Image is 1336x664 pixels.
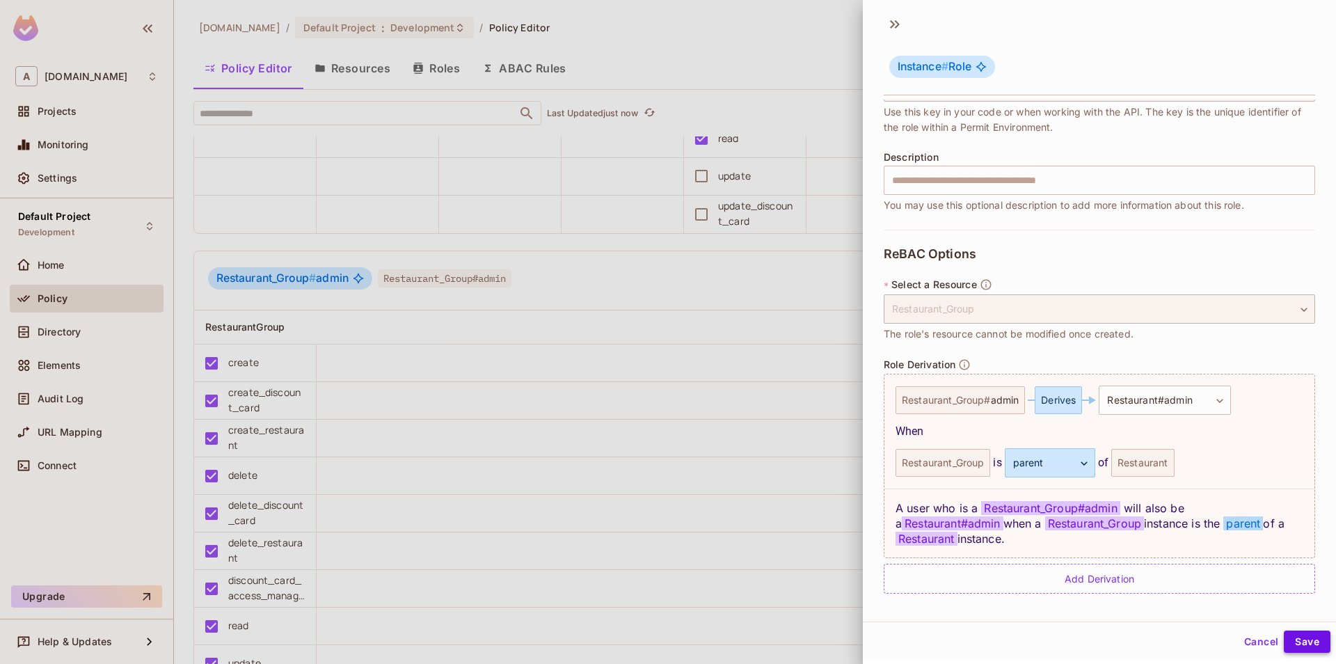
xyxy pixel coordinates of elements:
[1111,449,1175,477] div: Restaurant
[1164,394,1193,406] span: admin
[896,448,1303,477] div: is of
[1223,516,1263,530] span: parent
[941,60,948,73] span: #
[896,449,990,477] div: Restaurant_Group
[1045,516,1144,530] span: Restaurant_Group
[902,516,1003,530] span: Restaurant#admin
[1005,448,1095,477] div: parent
[884,326,1134,342] span: The role's resource cannot be modified once created.
[898,60,948,73] span: Instance
[991,395,1019,406] span: admin
[884,564,1315,594] div: Add Derivation
[884,152,939,163] span: Description
[896,532,957,546] span: Restaurant
[1107,389,1192,411] span: Restaurant #
[884,247,976,261] span: ReBAC Options
[1284,631,1330,653] button: Save
[896,423,1303,440] div: When
[884,489,1314,558] div: A user who is a will also be a when a instance is the of a instance.
[896,386,1025,414] div: Restaurant_Group #
[981,501,1120,515] span: Restaurant_Group # admin
[884,359,955,370] span: Role Derivation
[1239,631,1284,653] button: Cancel
[884,294,1315,324] div: Restaurant_Group
[898,60,971,74] span: Role
[891,279,977,290] span: Select a Resource
[884,104,1315,135] span: Use this key in your code or when working with the API. The key is the unique identifier of the r...
[1035,386,1082,414] div: Derives
[884,198,1244,213] span: You may use this optional description to add more information about this role.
